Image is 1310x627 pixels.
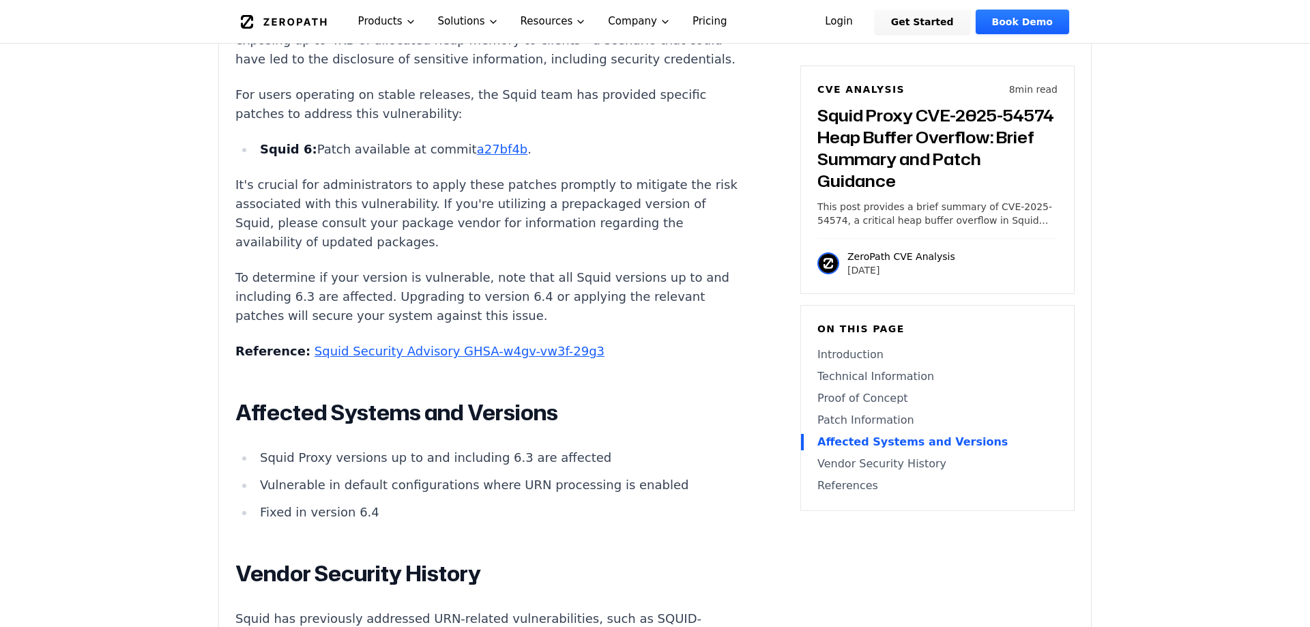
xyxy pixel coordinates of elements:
[817,478,1058,494] a: References
[817,252,839,274] img: ZeroPath CVE Analysis
[817,200,1058,227] p: This post provides a brief summary of CVE-2025-54574, a critical heap buffer overflow in Squid Pr...
[817,412,1058,428] a: Patch Information
[235,344,310,358] strong: Reference:
[817,322,1058,336] h6: On this page
[817,390,1058,407] a: Proof of Concept
[847,263,955,277] p: [DATE]
[315,344,605,358] a: Squid Security Advisory GHSA-w4gv-vw3f-29g3
[477,142,528,156] a: a27bf4b
[254,448,743,467] li: Squid Proxy versions up to and including 6.3 are affected
[875,10,970,34] a: Get Started
[809,10,869,34] a: Login
[817,347,1058,363] a: Introduction
[254,140,743,159] li: Patch available at commit .
[976,10,1069,34] a: Book Demo
[260,142,317,156] strong: Squid 6:
[847,250,955,263] p: ZeroPath CVE Analysis
[235,560,743,587] h2: Vendor Security History
[235,268,743,325] p: To determine if your version is vulnerable, note that all Squid versions up to and including 6.3 ...
[817,434,1058,450] a: Affected Systems and Versions
[235,175,743,252] p: It's crucial for administrators to apply these patches promptly to mitigate the risk associated w...
[1009,83,1058,96] p: 8 min read
[817,368,1058,385] a: Technical Information
[254,476,743,495] li: Vulnerable in default configurations where URN processing is enabled
[254,503,743,522] li: Fixed in version 6.4
[235,85,743,123] p: For users operating on stable releases, the Squid team has provided specific patches to address t...
[235,399,743,426] h2: Affected Systems and Versions
[817,456,1058,472] a: Vendor Security History
[817,83,905,96] h6: CVE Analysis
[817,104,1058,192] h3: Squid Proxy CVE-2025-54574 Heap Buffer Overflow: Brief Summary and Patch Guidance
